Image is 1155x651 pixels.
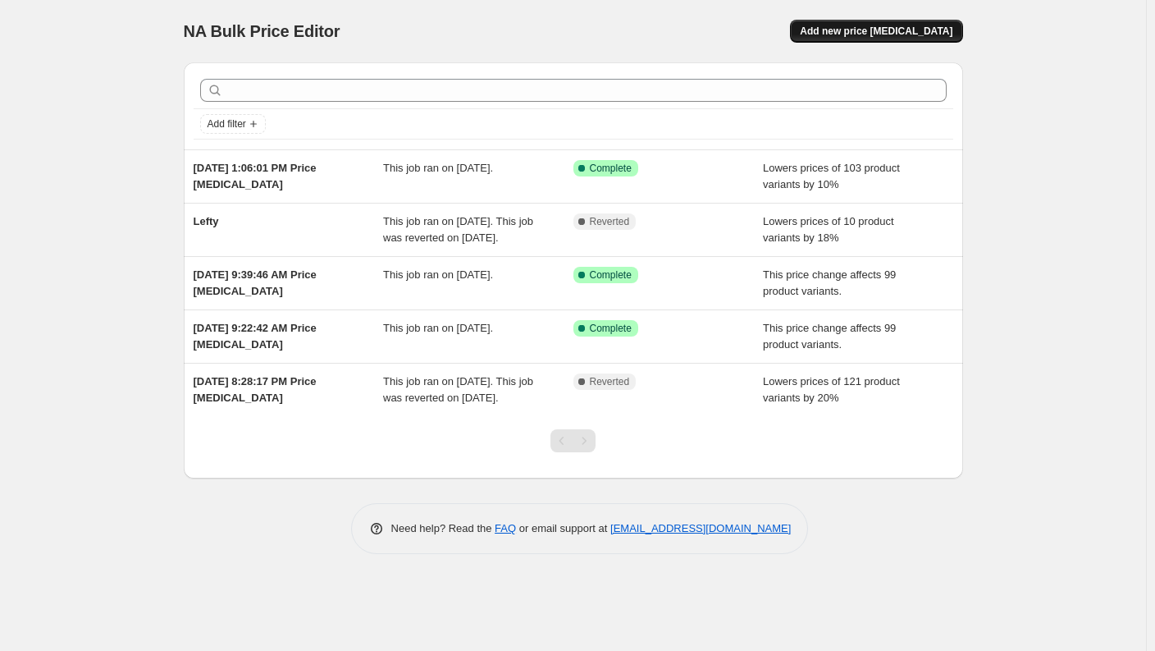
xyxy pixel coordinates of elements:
[383,268,493,281] span: This job ran on [DATE].
[590,162,632,175] span: Complete
[763,322,896,351] span: This price change affects 99 product variants.
[383,215,533,244] span: This job ran on [DATE]. This job was reverted on [DATE].
[763,375,900,404] span: Lowers prices of 121 product variants by 20%
[208,117,246,131] span: Add filter
[590,322,632,335] span: Complete
[383,375,533,404] span: This job ran on [DATE]. This job was reverted on [DATE].
[516,522,610,534] span: or email support at
[200,114,266,134] button: Add filter
[800,25,952,38] span: Add new price [MEDICAL_DATA]
[391,522,495,534] span: Need help? Read the
[590,375,630,388] span: Reverted
[194,268,317,297] span: [DATE] 9:39:46 AM Price [MEDICAL_DATA]
[194,375,317,404] span: [DATE] 8:28:17 PM Price [MEDICAL_DATA]
[495,522,516,534] a: FAQ
[194,162,317,190] span: [DATE] 1:06:01 PM Price [MEDICAL_DATA]
[184,22,340,40] span: NA Bulk Price Editor
[790,20,962,43] button: Add new price [MEDICAL_DATA]
[383,322,493,334] span: This job ran on [DATE].
[550,429,596,452] nav: Pagination
[383,162,493,174] span: This job ran on [DATE].
[763,215,894,244] span: Lowers prices of 10 product variants by 18%
[590,268,632,282] span: Complete
[763,162,900,190] span: Lowers prices of 103 product variants by 10%
[194,322,317,351] span: [DATE] 9:22:42 AM Price [MEDICAL_DATA]
[590,215,630,228] span: Reverted
[610,522,791,534] a: [EMAIL_ADDRESS][DOMAIN_NAME]
[194,215,219,227] span: Lefty
[763,268,896,297] span: This price change affects 99 product variants.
